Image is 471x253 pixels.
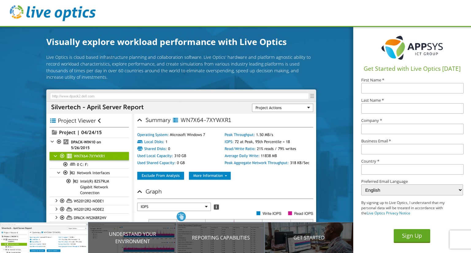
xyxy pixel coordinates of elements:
[361,139,463,143] label: Business Email *
[10,5,96,21] img: live_optics_svg.svg
[394,229,430,243] button: Sign Up
[361,78,463,82] label: First Name *
[361,179,463,183] label: Preferred Email Language
[361,119,463,123] label: Company *
[381,32,443,63] img: AaRb5TUKP8iXAAAAAElFTkSuQmCC
[361,159,463,163] label: Country *
[46,35,316,48] h1: Visually explore workload performance with Live Optics
[361,200,453,216] p: By signing up to Live Optics, I understand that my personal data will be treated in accordance wi...
[367,210,410,216] a: Live Optics Privacy Notice
[46,89,316,226] img: Introducing Live Optics
[356,64,469,73] h1: Get Started with Live Optics [DATE]
[265,234,353,241] p: Get Started
[361,98,463,102] label: Last Name *
[88,230,177,245] p: Understand your environment
[46,54,316,80] p: Live Optics is cloud based infrastructure planning and collaboration software. Live Optics' hardw...
[177,234,265,241] p: Reporting Capabilities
